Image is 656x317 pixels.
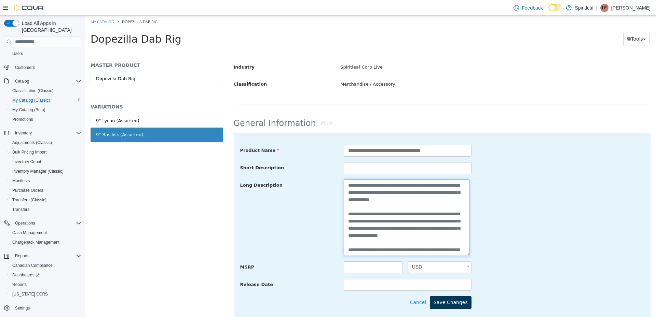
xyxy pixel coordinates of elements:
[548,4,563,11] input: Dark Mode
[10,205,32,214] a: Transfers
[148,101,565,114] h2: General Information
[10,177,32,185] a: Manifests
[344,280,386,293] button: Save Changes
[12,263,53,268] span: Canadian Compliance
[10,290,51,298] a: [US_STATE] CCRS
[12,51,23,56] span: Users
[148,49,169,54] span: Industry
[12,291,48,297] span: [US_STATE] CCRS
[7,86,84,96] button: Classification (Classic)
[12,197,46,203] span: Transfers (Classic)
[250,46,570,58] div: Spiritleaf Corp Live
[19,20,81,33] span: Load All Apps in [GEOGRAPHIC_DATA]
[12,252,81,260] span: Reports
[1,76,84,86] button: Catalog
[12,252,32,260] button: Reports
[5,46,138,53] h5: MASTER PRODUCT
[7,49,84,58] button: Users
[12,63,38,72] a: Customers
[37,3,72,9] span: Dopezilla Dab Rig
[12,240,59,245] span: Chargeback Management
[7,115,84,124] button: Promotions
[10,139,81,147] span: Adjustments (Classic)
[12,304,81,312] span: Settings
[548,11,549,12] span: Dark Mode
[10,238,62,246] a: Chargeback Management
[15,253,29,259] span: Reports
[12,272,40,278] span: Dashboards
[10,290,81,298] span: Washington CCRS
[7,147,84,157] button: Bulk Pricing Import
[5,17,96,29] span: Dopezilla Dab Rig
[10,139,55,147] a: Adjustments (Classic)
[10,238,81,246] span: Chargeback Management
[155,266,188,271] span: Release Date
[12,178,30,184] span: Manifests
[10,261,55,270] a: Canadian Compliance
[10,229,81,237] span: Cash Management
[10,96,81,104] span: My Catalog (Classic)
[10,261,81,270] span: Canadian Compliance
[7,138,84,147] button: Adjustments (Classic)
[10,280,81,289] span: Reports
[602,4,607,12] span: LF
[15,130,32,136] span: Inventory
[148,66,182,71] span: Classification
[10,167,66,175] a: Inventory Manager (Classic)
[10,115,81,124] span: Promotions
[1,303,84,313] button: Settings
[12,149,47,155] span: Bulk Pricing Import
[12,88,54,93] span: Classification (Classic)
[7,167,84,176] button: Inventory Manager (Classic)
[511,1,545,15] a: Feedback
[12,207,29,212] span: Transfers
[12,304,32,312] a: Settings
[12,117,33,122] span: Promotions
[5,3,29,9] a: My Catalog
[10,158,44,166] a: Inventory Count
[10,196,49,204] a: Transfers (Classic)
[10,87,81,95] span: Classification (Classic)
[10,49,26,58] a: Users
[7,186,84,195] button: Purchase Orders
[10,280,29,289] a: Reports
[10,271,81,279] span: Dashboards
[15,220,35,226] span: Operations
[12,169,64,174] span: Inventory Manager (Classic)
[10,177,81,185] span: Manifests
[5,88,138,94] h5: VARIATIONS
[7,280,84,289] button: Reports
[575,4,593,12] p: Spiritleaf
[10,167,81,175] span: Inventory Manager (Classic)
[10,49,81,58] span: Users
[10,96,53,104] a: My Catalog (Classic)
[15,305,30,311] span: Settings
[7,205,84,214] button: Transfers
[1,218,84,228] button: Operations
[10,205,81,214] span: Transfers
[7,96,84,105] button: My Catalog (Classic)
[155,167,197,172] span: Long Description
[600,4,609,12] div: Leanne F
[10,148,50,156] a: Bulk Pricing Import
[12,188,43,193] span: Purchase Orders
[155,132,194,137] span: Product Name
[10,106,81,114] span: My Catalog (Beta)
[10,158,81,166] span: Inventory Count
[15,65,35,70] span: Customers
[596,4,598,12] p: |
[7,157,84,167] button: Inventory Count
[10,196,81,204] span: Transfers (Classic)
[7,289,84,299] button: [US_STATE] CCRS
[7,228,84,237] button: Cash Management
[5,56,138,70] a: Dopezilla Dab Rig
[11,116,58,123] div: 9" Basilisk (Assorted)
[12,140,52,145] span: Adjustments (Classic)
[538,17,564,30] button: Tools
[12,129,81,137] span: Inventory
[10,271,42,279] a: Dashboards
[12,159,41,164] span: Inventory Count
[7,105,84,115] button: My Catalog (Beta)
[7,261,84,270] button: Canadian Compliance
[10,106,48,114] a: My Catalog (Beta)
